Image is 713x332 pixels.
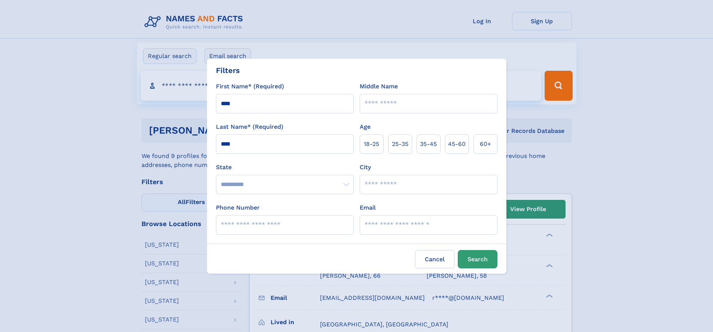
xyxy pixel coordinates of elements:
span: 25‑35 [392,140,408,149]
label: First Name* (Required) [216,82,284,91]
label: Phone Number [216,203,260,212]
div: Filters [216,65,240,76]
label: Cancel [415,250,455,268]
label: State [216,163,354,172]
label: Last Name* (Required) [216,122,283,131]
span: 35‑45 [420,140,437,149]
button: Search [458,250,497,268]
label: City [360,163,371,172]
label: Age [360,122,371,131]
label: Middle Name [360,82,398,91]
label: Email [360,203,376,212]
span: 45‑60 [448,140,466,149]
span: 60+ [480,140,491,149]
span: 18‑25 [364,140,379,149]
